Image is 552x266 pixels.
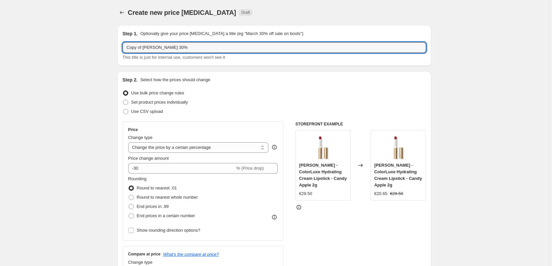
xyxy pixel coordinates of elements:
[137,185,177,190] span: Round to nearest .01
[374,191,387,196] span: €20.65
[137,195,198,200] span: Round to nearest whole number
[123,30,138,37] h2: Step 1.
[236,166,264,171] span: % (Price drop)
[374,163,422,187] span: [PERSON_NAME] - ColorLuxe Hydrating Cream Lipstick - Candy Apple 2g
[241,10,250,15] span: Draft
[128,176,147,181] span: Rounding
[140,30,303,37] p: Optionally give your price [MEDICAL_DATA] a title (eg "March 30% off sale on boots")
[137,204,169,209] span: End prices in .99
[128,135,153,140] span: Change type
[128,156,169,161] span: Price change amount
[310,134,336,160] img: jane-iredale-colorluxe-hydrating-cream-lipstick-candy-apple-2g-804070_80x.png
[137,228,200,233] span: Show rounding direction options?
[131,90,184,95] span: Use bulk price change rules
[123,77,138,83] h2: Step 2.
[163,252,219,257] button: What's the compare at price?
[128,260,153,265] span: Change type
[140,77,210,83] p: Select how the prices should change
[128,251,161,257] h3: Compare at price
[137,213,195,218] span: End prices in a certain number
[385,134,412,160] img: jane-iredale-colorluxe-hydrating-cream-lipstick-candy-apple-2g-804070_80x.png
[123,42,426,53] input: 30% off holiday sale
[390,191,403,196] span: €29.50
[296,121,426,127] h6: STOREFRONT EXAMPLE
[128,163,235,174] input: -15
[128,127,138,132] h3: Price
[299,191,312,196] span: €29.50
[299,163,347,187] span: [PERSON_NAME] - ColorLuxe Hydrating Cream Lipstick - Candy Apple 2g
[128,9,236,16] span: Create new price [MEDICAL_DATA]
[271,144,278,150] div: help
[123,55,225,60] span: This title is just for internal use, customers won't see it
[131,100,188,105] span: Set product prices individually
[131,109,163,114] span: Use CSV upload
[117,8,127,17] button: Price change jobs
